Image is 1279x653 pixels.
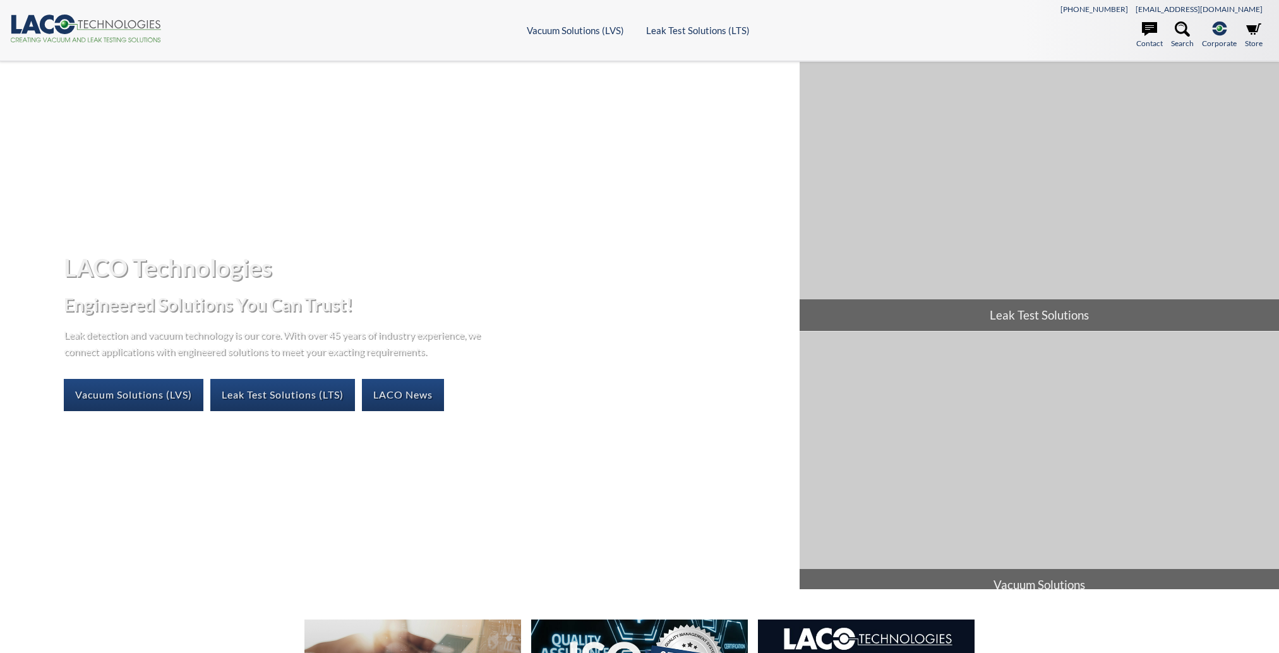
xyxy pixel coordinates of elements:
a: Leak Test Solutions (LTS) [210,379,355,410]
a: Vacuum Solutions [800,332,1279,601]
a: Store [1245,21,1263,49]
a: Leak Test Solutions [800,62,1279,331]
a: Vacuum Solutions (LVS) [527,25,624,36]
a: Vacuum Solutions (LVS) [64,379,203,410]
p: Leak detection and vacuum technology is our core. With over 45 years of industry experience, we c... [64,326,487,359]
a: LACO News [362,379,444,410]
span: Corporate [1202,37,1237,49]
a: [EMAIL_ADDRESS][DOMAIN_NAME] [1136,4,1263,14]
span: Vacuum Solutions [800,569,1279,601]
h2: Engineered Solutions You Can Trust! [64,293,789,316]
a: [PHONE_NUMBER] [1060,4,1128,14]
a: Contact [1136,21,1163,49]
span: Leak Test Solutions [800,299,1279,331]
h1: LACO Technologies [64,252,789,283]
a: Leak Test Solutions (LTS) [646,25,750,36]
a: Search [1171,21,1194,49]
